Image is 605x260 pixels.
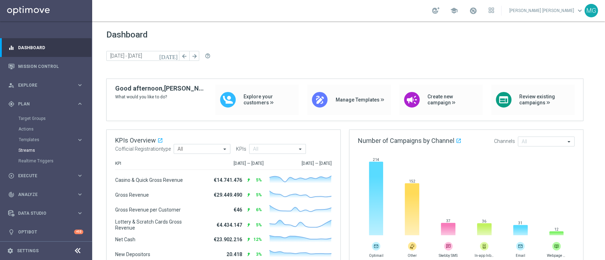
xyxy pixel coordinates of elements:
i: keyboard_arrow_right [77,82,83,88]
button: person_search Explore keyboard_arrow_right [8,82,84,88]
i: keyboard_arrow_right [77,210,83,216]
button: lightbulb Optibot +10 [8,229,84,235]
i: keyboard_arrow_right [77,172,83,179]
i: keyboard_arrow_right [77,100,83,107]
div: MG [584,4,598,17]
div: Explore [8,82,77,88]
a: Streams [18,148,74,153]
div: Realtime Triggers [18,156,91,166]
span: keyboard_arrow_down [576,7,584,15]
span: Execute [18,174,77,178]
button: equalizer Dashboard [8,45,84,51]
div: +10 [74,230,83,234]
div: Templates [19,138,77,142]
span: school [450,7,458,15]
div: Mission Control [8,57,83,76]
span: Templates [19,138,69,142]
button: gps_fixed Plan keyboard_arrow_right [8,101,84,107]
span: Analyze [18,192,77,197]
i: keyboard_arrow_right [77,191,83,198]
a: Realtime Triggers [18,158,74,164]
i: play_circle_outline [8,173,15,179]
div: Plan [8,101,77,107]
a: Settings [17,249,39,253]
div: Data Studio [8,210,77,216]
a: Mission Control [18,57,83,76]
button: Templates keyboard_arrow_right [18,137,84,143]
a: Dashboard [18,38,83,57]
button: Mission Control [8,64,84,69]
span: Data Studio [18,211,77,215]
i: equalizer [8,45,15,51]
button: play_circle_outline Execute keyboard_arrow_right [8,173,84,179]
i: track_changes [8,191,15,198]
div: Templates [18,134,91,145]
button: Data Studio keyboard_arrow_right [8,210,84,216]
i: settings [7,248,13,254]
i: keyboard_arrow_right [77,137,83,143]
span: Explore [18,83,77,87]
a: Target Groups [18,116,74,121]
a: Actions [18,126,74,132]
i: person_search [8,82,15,88]
div: Target Groups [18,113,91,124]
i: gps_fixed [8,101,15,107]
div: Optibot [8,223,83,241]
span: Plan [18,102,77,106]
a: Optibot [18,223,74,241]
div: Actions [18,124,91,134]
div: Streams [18,145,91,156]
div: Execute [8,173,77,179]
div: Analyze [8,191,77,198]
a: [PERSON_NAME] [PERSON_NAME]keyboard_arrow_down [509,5,584,16]
button: track_changes Analyze keyboard_arrow_right [8,192,84,197]
div: Dashboard [8,38,83,57]
i: lightbulb [8,229,15,235]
